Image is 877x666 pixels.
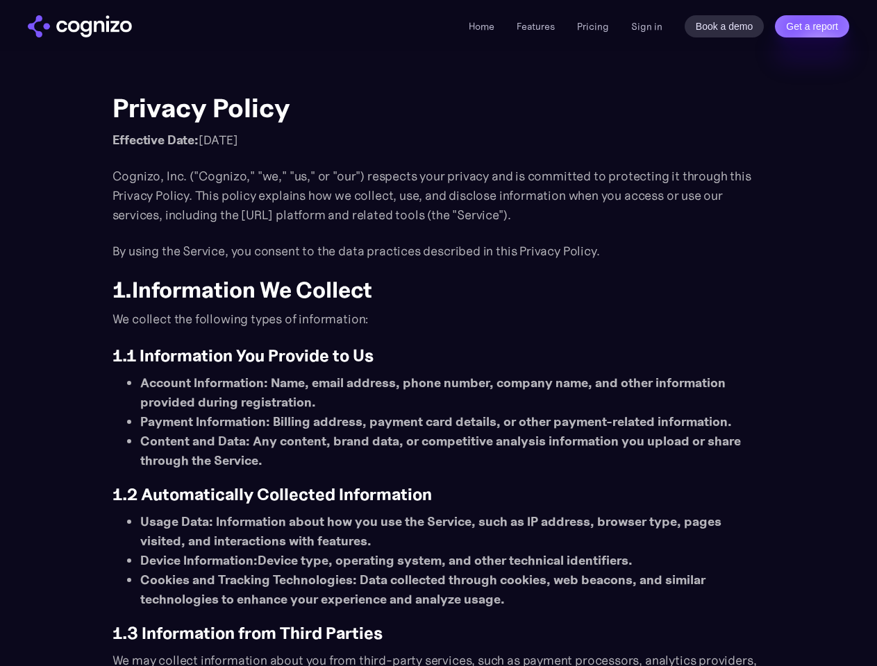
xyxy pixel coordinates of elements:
strong: 1.1 Information You Provide to Us [112,345,374,366]
li: : Billing address, payment card details, or other payment-related information. [140,412,765,432]
li: : Data collected through cookies, web beacons, and similar technologies to enhance your experienc... [140,570,765,609]
strong: Effective Date: [112,132,199,148]
a: Sign in [631,18,662,35]
p: By using the Service, you consent to the data practices described in this Privacy Policy. [112,241,765,261]
li: : Any content, brand data, or competitive analysis information you upload or share through the Se... [140,432,765,470]
li: Device type, operating system, and other technical identifiers. [140,551,765,570]
strong: 1.2 Automatically Collected Information [112,484,432,505]
strong: Information We Collect [132,276,372,304]
strong: Content and Data [140,433,246,449]
strong: Cookies and Tracking Technologies [140,572,353,588]
a: home [28,15,132,37]
strong: Usage Data [140,513,209,529]
a: Features [517,20,555,33]
a: Book a demo [685,15,765,37]
p: Cognizo, Inc. ("Cognizo," "we," "us," or "our") respects your privacy and is committed to protect... [112,166,765,225]
strong: Account Information [140,375,264,391]
p: We collect the following types of information: [112,309,765,329]
strong: 1.3 Information from Third Parties [112,623,383,644]
li: : Name, email address, phone number, company name, and other information provided during registra... [140,373,765,412]
strong: Privacy Policy [112,92,290,124]
li: : Information about how you use the Service, such as IP address, browser type, pages visited, and... [140,512,765,551]
a: Get a report [775,15,849,37]
strong: Payment Information [140,413,266,429]
a: Home [469,20,494,33]
a: Pricing [577,20,609,33]
img: cognizo logo [28,15,132,37]
strong: Device Information: [140,552,258,568]
h2: 1. [112,277,765,302]
p: [DATE] [112,130,765,150]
